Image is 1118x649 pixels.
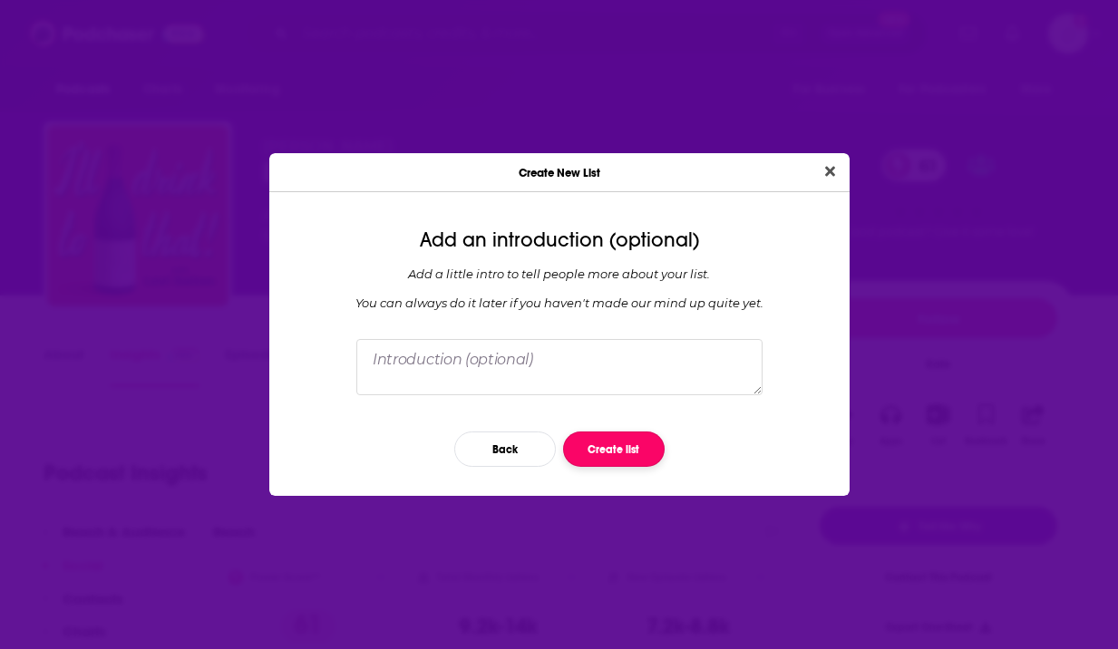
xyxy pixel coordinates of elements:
button: Create list [563,431,665,467]
div: Add an introduction (optional) [284,228,835,252]
div: Create New List [269,153,850,192]
div: Add a little intro to tell people more about your list. You can always do it later if you haven '... [284,266,835,310]
button: Close [818,160,842,183]
button: Back [454,431,556,467]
